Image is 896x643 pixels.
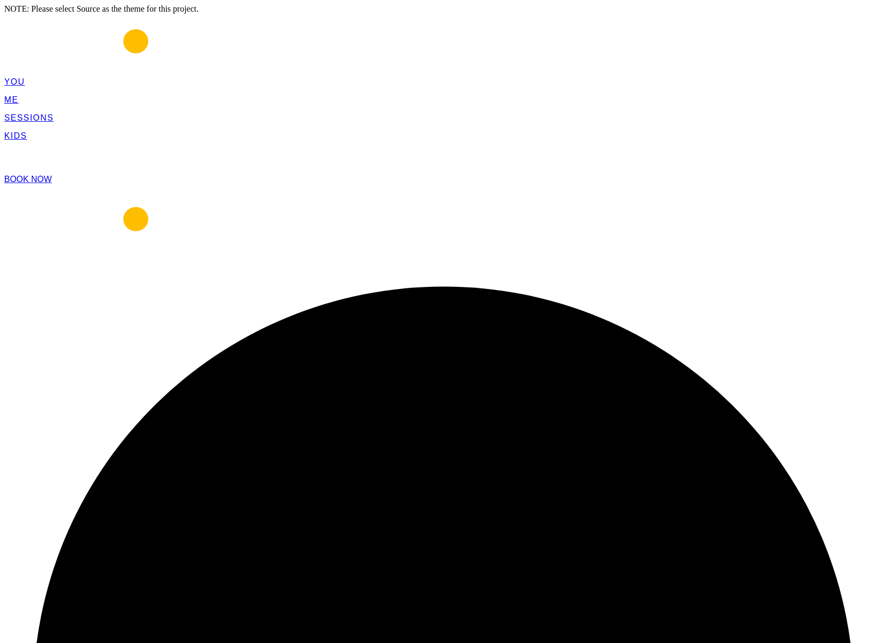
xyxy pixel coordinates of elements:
[4,59,443,68] a: kellyrose-matthews
[4,113,53,122] a: SESSIONS
[4,192,443,244] img: kellyrose-matthews
[4,14,443,67] img: kellyrose-matthews
[4,77,25,86] a: YOU
[4,95,19,104] a: ME
[4,149,46,158] span: GROUPS
[4,131,27,140] a: KIDS
[4,175,52,184] a: BOOK NOW
[4,237,443,246] a: kellyrose-matthews
[4,4,892,14] div: NOTE: Please select Source as the theme for this project.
